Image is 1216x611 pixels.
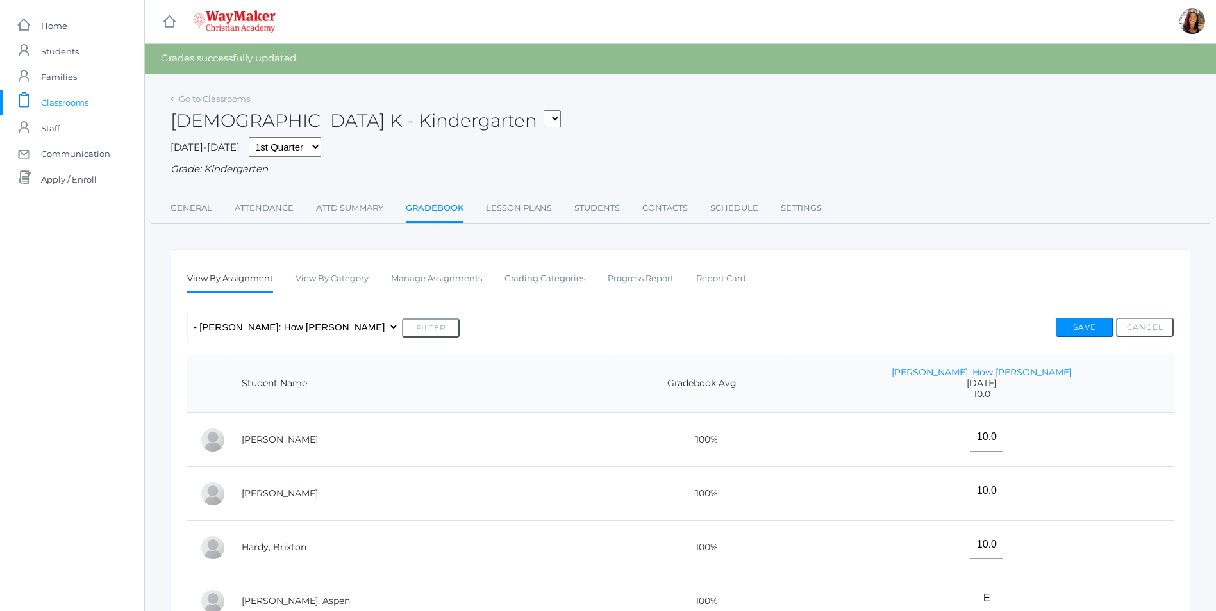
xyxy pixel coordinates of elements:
[316,195,383,221] a: Attd Summary
[696,266,746,291] a: Report Card
[391,266,482,291] a: Manage Assignments
[235,195,294,221] a: Attendance
[145,44,1216,74] div: Grades successfully updated.
[1179,8,1205,34] div: Gina Pecor
[613,413,790,467] td: 100%
[229,354,613,413] th: Student Name
[781,195,822,221] a: Settings
[242,595,350,607] a: [PERSON_NAME], Aspen
[171,141,240,153] span: [DATE]-[DATE]
[193,10,276,33] img: 4_waymaker-logo-stack-white.png
[171,111,561,131] h2: [DEMOGRAPHIC_DATA] K - Kindergarten
[41,64,77,90] span: Families
[200,535,226,560] div: Brixton Hardy
[41,13,67,38] span: Home
[1056,318,1113,337] button: Save
[406,195,463,223] a: Gradebook
[200,481,226,507] div: Nolan Gagen
[1116,318,1174,337] button: Cancel
[296,266,369,291] a: View By Category
[803,389,1161,400] span: 10.0
[242,434,318,445] a: [PERSON_NAME]
[242,487,318,499] a: [PERSON_NAME]
[613,521,790,574] td: 100%
[402,318,460,338] button: Filter
[504,266,585,291] a: Grading Categories
[710,195,758,221] a: Schedule
[41,167,97,192] span: Apply / Enroll
[187,266,273,293] a: View By Assignment
[41,115,60,141] span: Staff
[242,541,306,553] a: Hardy, Brixton
[171,195,212,221] a: General
[41,141,110,167] span: Communication
[171,162,1190,177] div: Grade: Kindergarten
[892,366,1072,378] a: [PERSON_NAME]: How [PERSON_NAME]
[486,195,552,221] a: Lesson Plans
[200,427,226,453] div: Abby Backstrom
[613,354,790,413] th: Gradebook Avg
[613,467,790,521] td: 100%
[608,266,674,291] a: Progress Report
[642,195,688,221] a: Contacts
[41,38,79,64] span: Students
[41,90,88,115] span: Classrooms
[179,94,250,104] a: Go to Classrooms
[574,195,620,221] a: Students
[803,378,1161,389] span: [DATE]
